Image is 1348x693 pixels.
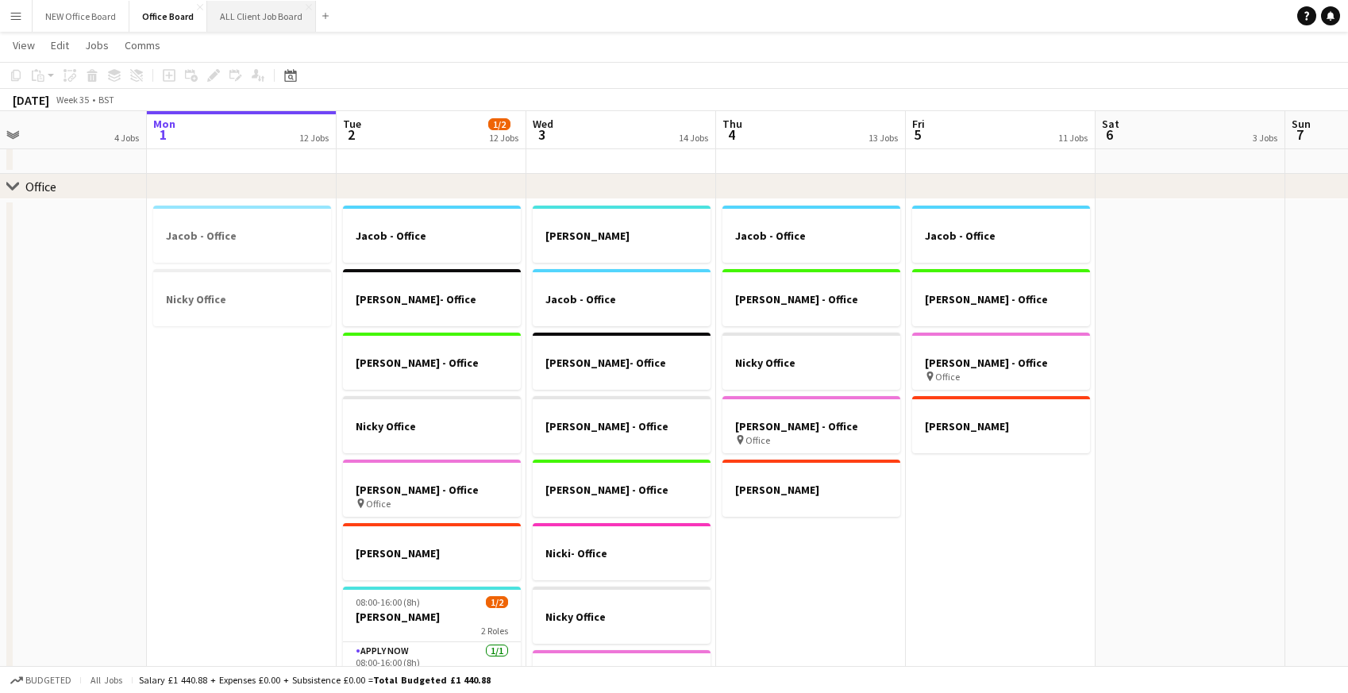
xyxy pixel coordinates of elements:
[481,625,508,637] span: 2 Roles
[343,396,521,453] div: Nicky Office
[935,371,960,383] span: Office
[722,229,900,243] h3: Jacob - Office
[533,229,711,243] h3: [PERSON_NAME]
[118,35,167,56] a: Comms
[153,229,331,243] h3: Jacob - Office
[722,333,900,390] app-job-card: Nicky Office
[533,460,711,517] app-job-card: [PERSON_NAME] - Office
[722,206,900,263] app-job-card: Jacob - Office
[13,92,49,108] div: [DATE]
[722,356,900,370] h3: Nicky Office
[912,356,1090,370] h3: [PERSON_NAME] - Office
[153,269,331,326] app-job-card: Nicky Office
[533,587,711,644] app-job-card: Nicky Office
[533,610,711,624] h3: Nicky Office
[343,419,521,433] h3: Nicky Office
[343,292,521,306] h3: [PERSON_NAME]- Office
[153,292,331,306] h3: Nicky Office
[33,1,129,32] button: NEW Office Board
[51,38,69,52] span: Edit
[6,35,41,56] a: View
[912,269,1090,326] app-job-card: [PERSON_NAME] - Office
[366,498,391,510] span: Office
[722,483,900,497] h3: [PERSON_NAME]
[533,396,711,453] div: [PERSON_NAME] - Office
[98,94,114,106] div: BST
[720,125,742,144] span: 4
[533,523,711,580] app-job-card: Nicki- Office
[912,229,1090,243] h3: Jacob - Office
[1292,117,1311,131] span: Sun
[343,269,521,326] app-job-card: [PERSON_NAME]- Office
[207,1,316,32] button: ALL Client Job Board
[85,38,109,52] span: Jobs
[533,206,711,263] app-job-card: [PERSON_NAME]
[533,356,711,370] h3: [PERSON_NAME]- Office
[25,179,56,194] div: Office
[1100,125,1119,144] span: 6
[1102,117,1119,131] span: Sat
[52,94,92,106] span: Week 35
[129,1,207,32] button: Office Board
[722,460,900,517] div: [PERSON_NAME]
[489,132,518,144] div: 12 Jobs
[139,674,491,686] div: Salary £1 440.88 + Expenses £0.00 + Subsistence £0.00 =
[722,396,900,453] app-job-card: [PERSON_NAME] - Office Office
[343,523,521,580] div: [PERSON_NAME]
[153,206,331,263] app-job-card: Jacob - Office
[912,292,1090,306] h3: [PERSON_NAME] - Office
[533,333,711,390] app-job-card: [PERSON_NAME]- Office
[343,333,521,390] div: [PERSON_NAME] - Office
[44,35,75,56] a: Edit
[533,269,711,326] app-job-card: Jacob - Office
[114,132,139,144] div: 4 Jobs
[533,483,711,497] h3: [PERSON_NAME] - Office
[8,672,74,689] button: Budgeted
[912,206,1090,263] app-job-card: Jacob - Office
[912,333,1090,390] app-job-card: [PERSON_NAME] - Office Office
[87,674,125,686] span: All jobs
[1253,132,1277,144] div: 3 Jobs
[153,117,175,131] span: Mon
[343,546,521,560] h3: [PERSON_NAME]
[533,292,711,306] h3: Jacob - Office
[299,132,329,144] div: 12 Jobs
[1289,125,1311,144] span: 7
[343,229,521,243] h3: Jacob - Office
[533,117,553,131] span: Wed
[356,596,420,608] span: 08:00-16:00 (8h)
[151,125,175,144] span: 1
[912,396,1090,453] app-job-card: [PERSON_NAME]
[343,460,521,517] app-job-card: [PERSON_NAME] - Office Office
[679,132,708,144] div: 14 Jobs
[341,125,361,144] span: 2
[722,269,900,326] app-job-card: [PERSON_NAME] - Office
[343,483,521,497] h3: [PERSON_NAME] - Office
[533,546,711,560] h3: Nicki- Office
[722,117,742,131] span: Thu
[343,610,521,624] h3: [PERSON_NAME]
[530,125,553,144] span: 3
[25,675,71,686] span: Budgeted
[343,117,361,131] span: Tue
[912,117,925,131] span: Fri
[486,596,508,608] span: 1/2
[533,419,711,433] h3: [PERSON_NAME] - Office
[373,674,491,686] span: Total Budgeted £1 440.88
[745,434,770,446] span: Office
[488,118,510,130] span: 1/2
[912,419,1090,433] h3: [PERSON_NAME]
[1058,132,1088,144] div: 11 Jobs
[13,38,35,52] span: View
[343,206,521,263] app-job-card: Jacob - Office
